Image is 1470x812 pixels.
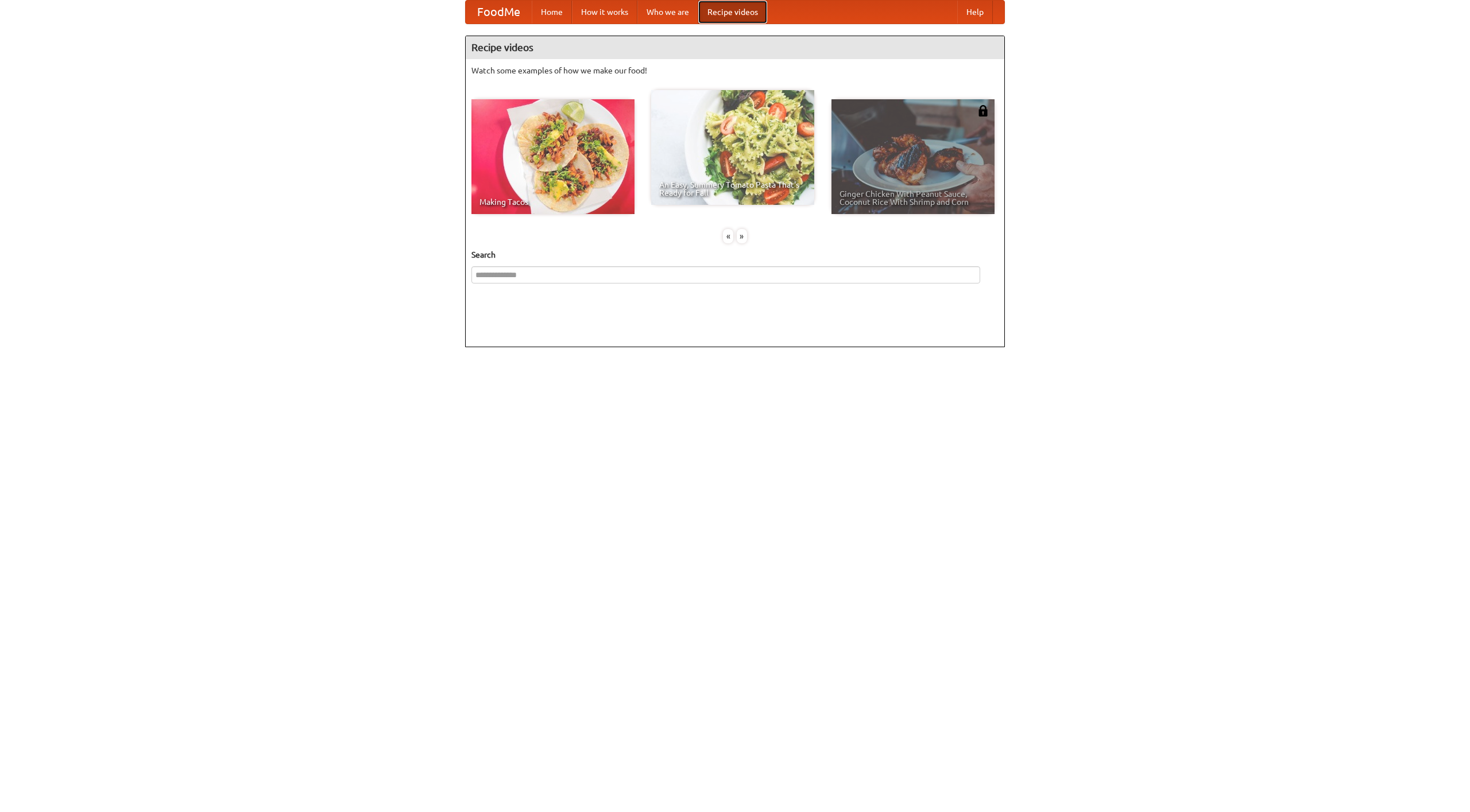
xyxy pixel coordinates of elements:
a: Help [957,1,993,24]
a: Who we are [637,1,698,24]
div: » [737,229,747,243]
div: « [723,229,733,243]
h4: Recipe videos [466,36,1004,59]
h5: Search [471,249,999,261]
a: Recipe videos [698,1,767,24]
a: FoodMe [466,1,532,24]
a: Home [532,1,572,24]
a: An Easy, Summery Tomato Pasta That's Ready for Fall [651,90,814,205]
span: Making Tacos [479,198,626,206]
img: 483408.png [977,105,989,116]
p: Watch some examples of how we make our food! [471,65,999,76]
a: Making Tacos [471,99,635,214]
a: How it works [572,1,637,24]
span: An Easy, Summery Tomato Pasta That's Ready for Fall [659,181,806,197]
